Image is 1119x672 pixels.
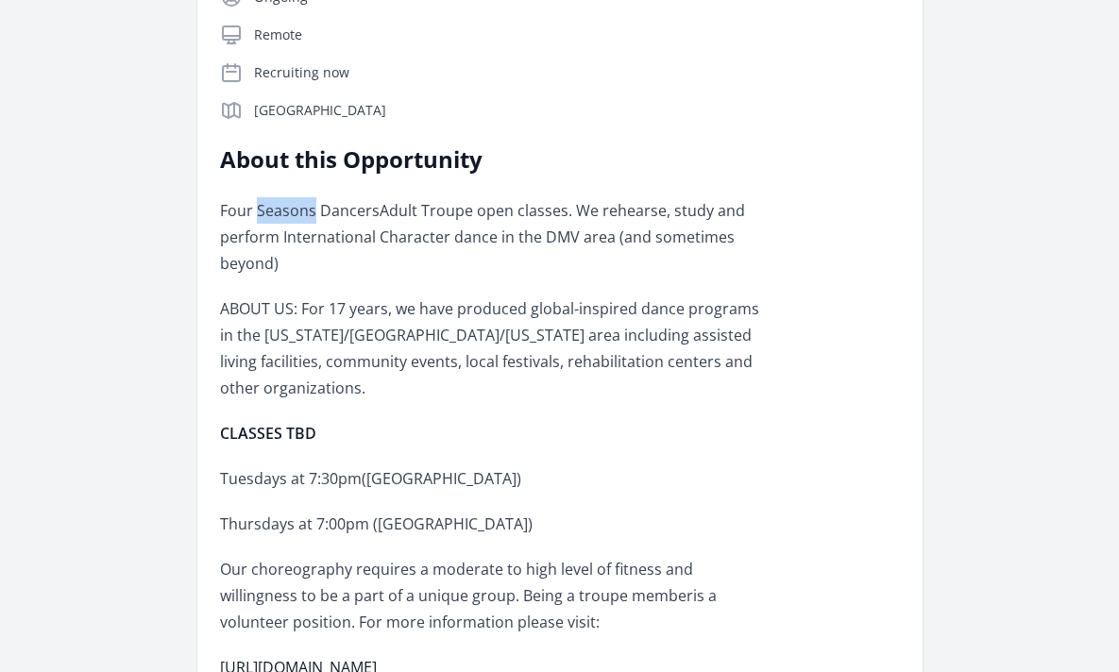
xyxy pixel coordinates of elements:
[220,556,772,635] p: Our choreography requires a moderate to high level of fitness and willingness to be a part of a u...
[220,465,772,492] p: Tuesdays at 7:30pm([GEOGRAPHIC_DATA])
[220,295,772,401] p: ABOUT US: For 17 years, we have produced global-inspired dance programs in the [US_STATE]/[GEOGRA...
[220,511,772,537] p: Thursdays at 7:00pm ([GEOGRAPHIC_DATA])
[254,101,900,120] p: [GEOGRAPHIC_DATA]
[254,63,900,82] p: Recruiting now
[220,144,772,175] h2: About this Opportunity
[254,25,900,44] p: Remote
[220,197,772,277] p: Four Seasons DancersAdult Troupe open classes. We rehearse, study and perform International Chara...
[220,423,316,444] strong: CLASSES TBD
